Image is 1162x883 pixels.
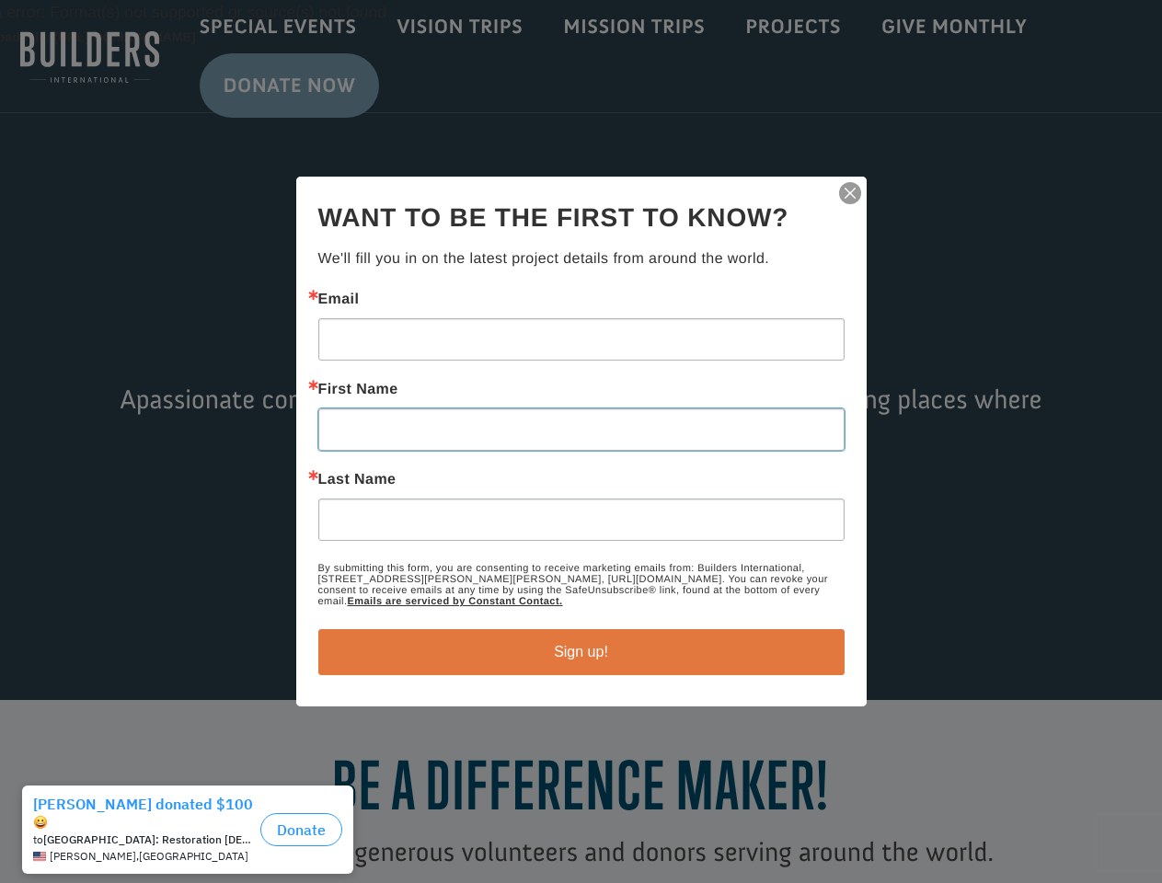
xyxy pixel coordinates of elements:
[50,74,248,86] span: [PERSON_NAME] , [GEOGRAPHIC_DATA]
[347,596,562,607] a: Emails are serviced by Constant Contact.
[33,57,253,70] div: to
[33,18,253,55] div: [PERSON_NAME] donated $100
[318,383,845,397] label: First Name
[33,39,48,53] img: emoji grinningFace
[318,292,845,307] label: Email
[318,199,845,237] h2: Want to be the first to know?
[837,180,863,206] img: ctct-close-x.svg
[318,473,845,487] label: Last Name
[318,563,845,607] p: By submitting this form, you are consenting to receive marketing emails from: Builders Internatio...
[318,629,845,675] button: Sign up!
[260,37,342,70] button: Donate
[318,248,845,270] p: We'll fill you in on the latest project details from around the world.
[33,74,46,86] img: US.png
[43,56,346,70] strong: [GEOGRAPHIC_DATA]: Restoration [DEMOGRAPHIC_DATA]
